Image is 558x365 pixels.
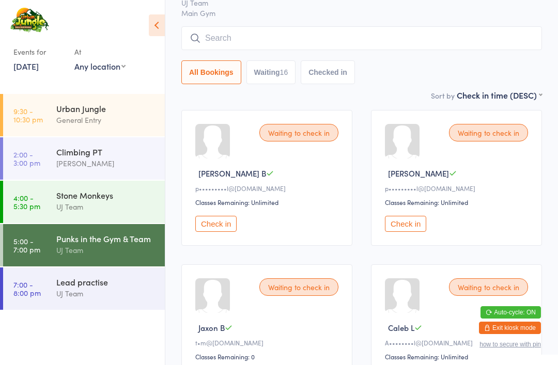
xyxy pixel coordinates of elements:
[3,94,165,136] a: 9:30 -10:30 pmUrban JungleGeneral Entry
[3,267,165,310] a: 7:00 -8:00 pmLead practiseUJ Team
[385,198,531,207] div: Classes Remaining: Unlimited
[388,168,449,179] span: [PERSON_NAME]
[10,8,49,33] img: Urban Jungle Indoor Rock Climbing
[56,189,156,201] div: Stone Monkeys
[457,89,542,101] div: Check in time (DESC)
[301,60,355,84] button: Checked in
[13,150,40,167] time: 2:00 - 3:00 pm
[195,198,342,207] div: Classes Remaining: Unlimited
[195,184,342,193] div: p•••••••••l@[DOMAIN_NAME]
[13,43,64,60] div: Events for
[385,352,531,361] div: Classes Remaining: Unlimited
[56,103,156,114] div: Urban Jungle
[479,322,541,334] button: Exit kiosk mode
[3,137,165,180] a: 2:00 -3:00 pmClimbing PT[PERSON_NAME]
[259,124,338,141] div: Waiting to check in
[385,184,531,193] div: p•••••••••l@[DOMAIN_NAME]
[56,157,156,169] div: [PERSON_NAME]
[3,224,165,266] a: 5:00 -7:00 pmPunks in the Gym & TeamUJ Team
[56,244,156,256] div: UJ Team
[195,352,342,361] div: Classes Remaining: 0
[181,26,542,50] input: Search
[56,114,156,126] div: General Entry
[74,60,126,72] div: Any location
[181,60,241,84] button: All Bookings
[280,68,288,76] div: 16
[431,90,455,101] label: Sort by
[56,276,156,288] div: Lead practise
[13,194,40,210] time: 4:00 - 5:30 pm
[259,278,338,296] div: Waiting to check in
[56,288,156,299] div: UJ Team
[195,216,237,232] button: Check in
[198,168,266,179] span: [PERSON_NAME] B
[246,60,296,84] button: Waiting16
[13,107,43,123] time: 9:30 - 10:30 pm
[56,201,156,213] div: UJ Team
[479,341,541,348] button: how to secure with pin
[388,322,414,333] span: Caleb L
[385,216,426,232] button: Check in
[13,237,40,253] time: 5:00 - 7:00 pm
[56,233,156,244] div: Punks in the Gym & Team
[56,146,156,157] div: Climbing PT
[13,280,41,297] time: 7:00 - 8:00 pm
[13,60,39,72] a: [DATE]
[385,338,531,347] div: A••••••••l@[DOMAIN_NAME]
[198,322,225,333] span: Jaxon B
[74,43,126,60] div: At
[449,278,528,296] div: Waiting to check in
[449,124,528,141] div: Waiting to check in
[181,8,542,18] span: Main Gym
[481,306,541,319] button: Auto-cycle: ON
[195,338,342,347] div: t•m@[DOMAIN_NAME]
[3,181,165,223] a: 4:00 -5:30 pmStone MonkeysUJ Team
